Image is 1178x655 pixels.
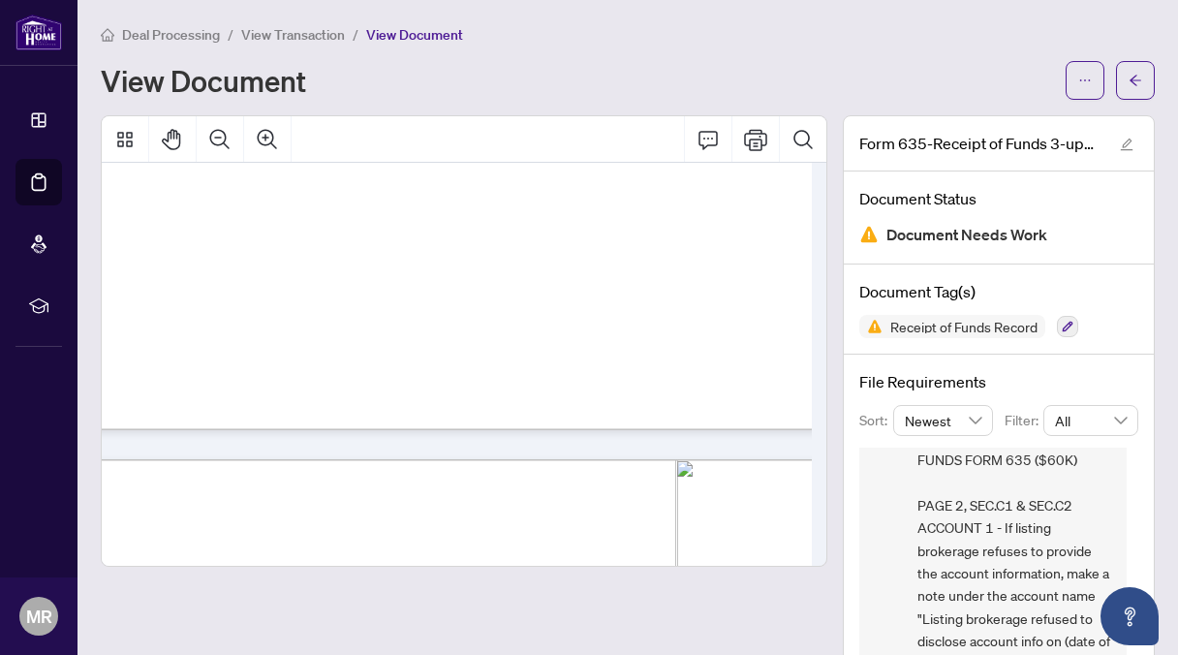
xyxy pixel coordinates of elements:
[1005,410,1043,431] p: Filter:
[859,370,1138,393] h4: File Requirements
[26,603,52,630] span: MR
[1078,74,1092,87] span: ellipsis
[859,280,1138,303] h4: Document Tag(s)
[241,26,345,44] span: View Transaction
[228,23,233,46] li: /
[1129,74,1142,87] span: arrow-left
[883,320,1045,333] span: Receipt of Funds Record
[366,26,463,44] span: View Document
[15,15,62,50] img: logo
[859,225,879,244] img: Document Status
[859,187,1138,210] h4: Document Status
[101,65,306,96] h1: View Document
[859,315,883,338] img: Status Icon
[1120,138,1133,151] span: edit
[859,132,1101,155] span: Form 635-Receipt of Funds 3-updated.pdf
[353,23,358,46] li: /
[859,410,893,431] p: Sort:
[886,222,1047,248] span: Document Needs Work
[905,406,982,435] span: Newest
[1100,587,1159,645] button: Open asap
[101,28,114,42] span: home
[122,26,220,44] span: Deal Processing
[1055,406,1127,435] span: All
